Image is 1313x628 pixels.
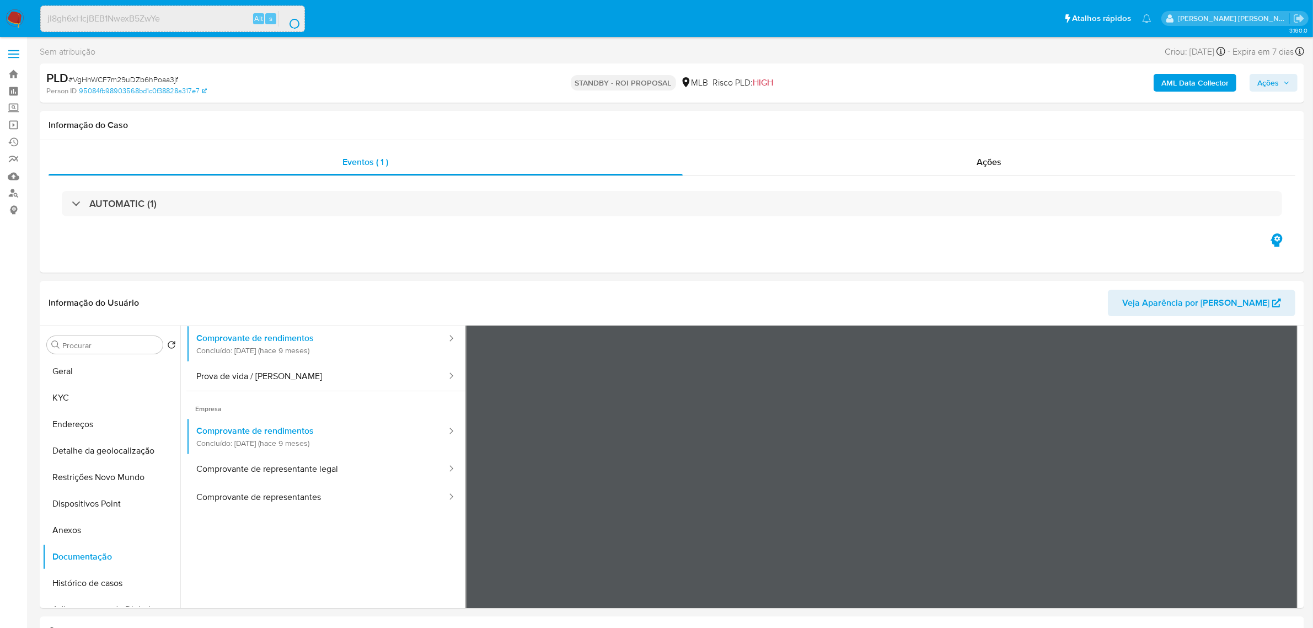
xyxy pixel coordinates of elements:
[1257,74,1279,92] span: Ações
[1122,290,1269,316] span: Veja Aparência por [PERSON_NAME]
[89,198,157,210] h3: AUTOMATIC (1)
[41,12,304,26] input: Pesquise usuários ou casos...
[49,297,139,308] h1: Informação do Usuário
[42,517,180,544] button: Anexos
[42,491,180,517] button: Dispositivos Point
[342,156,388,168] span: Eventos ( 1 )
[753,76,774,89] span: HIGH
[42,570,180,597] button: Histórico de casos
[1161,74,1229,92] b: AML Data Collector
[571,75,676,91] p: STANDBY - ROI PROPOSAL
[42,544,180,570] button: Documentação
[1228,44,1230,59] span: -
[42,597,180,623] button: Adiantamentos de Dinheiro
[1142,14,1151,23] a: Notificações
[51,340,60,349] button: Procurar
[977,156,1001,168] span: Ações
[1108,290,1295,316] button: Veja Aparência por [PERSON_NAME]
[1165,44,1225,59] div: Criou: [DATE]
[62,191,1282,216] div: AUTOMATIC (1)
[713,77,774,89] span: Risco PLD:
[62,340,158,350] input: Procurar
[1154,74,1236,92] button: AML Data Collector
[254,13,263,24] span: Alt
[1178,13,1290,24] p: emerson.gomes@mercadopago.com.br
[46,86,77,96] b: Person ID
[42,358,180,385] button: Geral
[278,11,301,26] button: search-icon
[42,385,180,411] button: KYC
[42,438,180,464] button: Detalhe da geolocalização
[42,464,180,491] button: Restrições Novo Mundo
[46,69,68,87] b: PLD
[1232,46,1294,58] span: Expira em 7 dias
[680,77,709,89] div: MLB
[40,46,95,58] span: Sem atribuição
[167,340,176,353] button: Retornar ao pedido padrão
[49,120,1295,131] h1: Informação do Caso
[79,86,207,96] a: 95084fb98903568bd1c0f38828a317e7
[1293,13,1305,24] a: Sair
[1072,13,1131,24] span: Atalhos rápidos
[1250,74,1298,92] button: Ações
[42,411,180,438] button: Endereços
[269,13,272,24] span: s
[68,74,178,85] span: # VgHhWCF7m29uDZb6hPoaa3jf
